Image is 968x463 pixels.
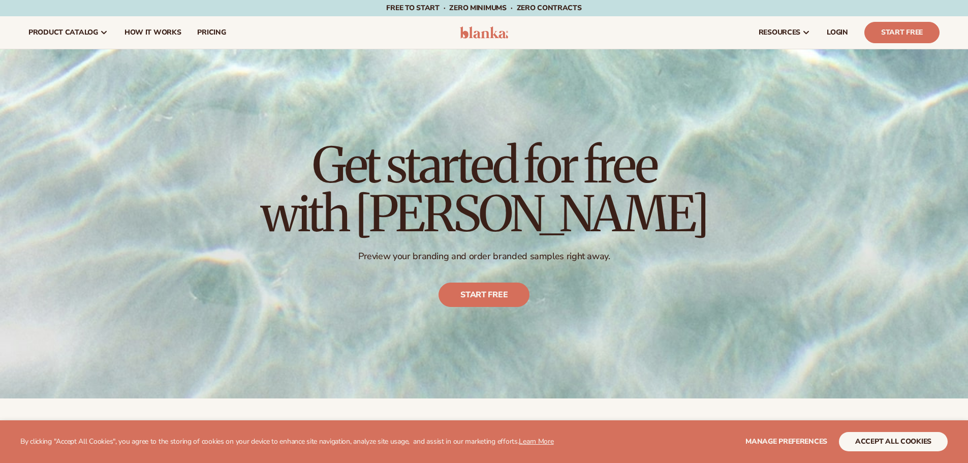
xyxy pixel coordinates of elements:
span: product catalog [28,28,98,37]
a: How It Works [116,16,190,49]
a: LOGIN [819,16,856,49]
span: How It Works [124,28,181,37]
img: logo [460,26,508,39]
span: resources [759,28,800,37]
a: Learn More [519,437,553,446]
p: By clicking "Accept All Cookies", you agree to the storing of cookies on your device to enhance s... [20,438,554,446]
p: Preview your branding and order branded samples right away. [261,251,708,262]
a: Start free [439,283,529,307]
a: product catalog [20,16,116,49]
a: Start Free [864,22,940,43]
span: LOGIN [827,28,848,37]
span: Free to start · ZERO minimums · ZERO contracts [386,3,581,13]
a: pricing [189,16,234,49]
span: Manage preferences [745,437,827,446]
button: Manage preferences [745,432,827,451]
h1: Get started for free with [PERSON_NAME] [261,141,708,238]
a: resources [751,16,819,49]
button: accept all cookies [839,432,948,451]
span: pricing [197,28,226,37]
